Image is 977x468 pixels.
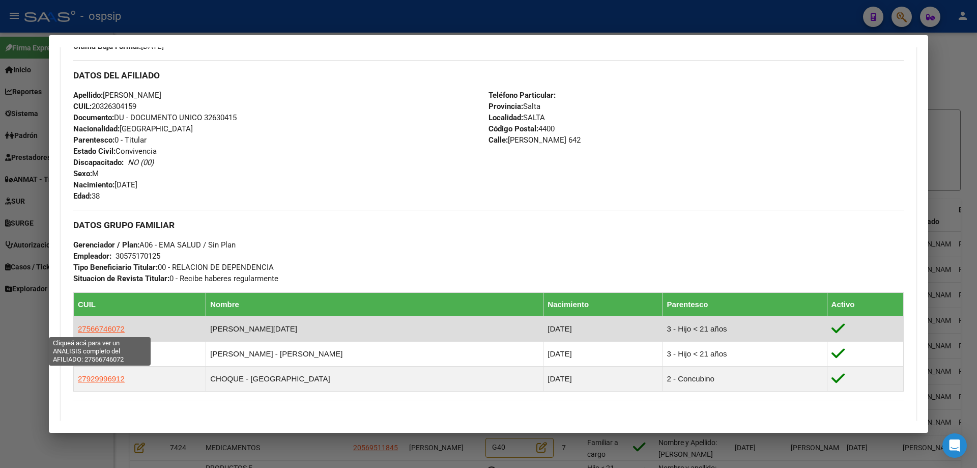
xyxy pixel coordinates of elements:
[942,433,967,458] div: Open Intercom Messenger
[78,349,125,358] span: 20512911065
[543,317,663,342] td: [DATE]
[74,293,206,317] th: CUIL
[489,135,581,145] span: [PERSON_NAME] 642
[73,263,274,272] span: 00 - RELACION DE DEPENDENCIA
[489,135,508,145] strong: Calle:
[73,135,147,145] span: 0 - Titular
[73,147,157,156] span: Convivencia
[73,113,237,122] span: DU - DOCUMENTO UNICO 32630415
[206,342,543,367] td: [PERSON_NAME] - [PERSON_NAME]
[73,135,114,145] strong: Parentesco:
[543,367,663,392] td: [DATE]
[73,102,136,111] span: 20326304159
[78,324,125,333] span: 27566746072
[206,317,543,342] td: [PERSON_NAME][DATE]
[663,342,827,367] td: 3 - Hijo < 21 años
[663,317,827,342] td: 3 - Hijo < 21 años
[73,147,116,156] strong: Estado Civil:
[489,102,540,111] span: Salta
[73,169,99,178] span: M
[543,293,663,317] th: Nacimiento
[73,191,100,201] span: 38
[73,158,124,167] strong: Discapacitado:
[73,124,193,133] span: [GEOGRAPHIC_DATA]
[489,91,556,100] strong: Teléfono Particular:
[73,263,158,272] strong: Tipo Beneficiario Titular:
[73,274,278,283] span: 0 - Recibe haberes regularmente
[489,124,555,133] span: 4400
[489,113,523,122] strong: Localidad:
[73,91,103,100] strong: Apellido:
[73,180,114,189] strong: Nacimiento:
[78,374,125,383] span: 27929996912
[116,251,160,262] div: 30575170125
[73,240,139,250] strong: Gerenciador / Plan:
[73,274,169,283] strong: Situacion de Revista Titular:
[73,169,92,178] strong: Sexo:
[663,293,827,317] th: Parentesco
[206,293,543,317] th: Nombre
[73,191,92,201] strong: Edad:
[73,113,114,122] strong: Documento:
[128,158,154,167] i: NO (00)
[489,102,523,111] strong: Provincia:
[73,252,111,261] strong: Empleador:
[73,91,161,100] span: [PERSON_NAME]
[663,367,827,392] td: 2 - Concubino
[489,124,538,133] strong: Código Postal:
[73,240,236,250] span: A06 - EMA SALUD / Sin Plan
[489,113,545,122] span: SALTA
[73,180,137,189] span: [DATE]
[73,102,92,111] strong: CUIL:
[73,124,120,133] strong: Nacionalidad:
[73,219,904,231] h3: DATOS GRUPO FAMILIAR
[543,342,663,367] td: [DATE]
[827,293,903,317] th: Activo
[73,70,904,81] h3: DATOS DEL AFILIADO
[206,367,543,392] td: CHOQUE - [GEOGRAPHIC_DATA]
[73,421,904,432] h3: Cambios de Gerenciador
